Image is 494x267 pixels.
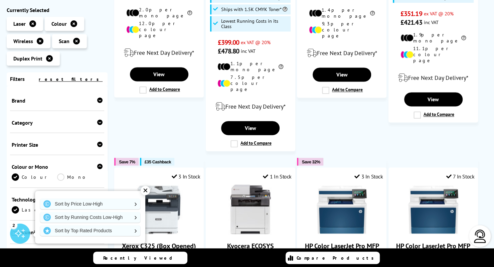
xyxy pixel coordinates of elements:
[13,55,42,62] span: Duplex Print
[209,97,292,116] div: modal_delivery
[40,225,140,236] a: Sort by Top Rated Products
[414,111,454,119] label: Add to Compare
[139,86,180,94] label: Add to Compare
[305,241,379,259] a: HP Color LaserJet Pro MFP 4302dw (Box Opened)
[172,173,200,179] div: 3 In Stock
[225,229,276,236] a: Kyocera ECOSYS M5526cdw
[241,39,271,45] span: ex VAT @ 20%
[134,229,184,236] a: Xerox C325 (Box Opened)
[313,68,371,82] a: View
[93,252,187,264] a: Recently Viewed
[141,186,150,195] div: ✕
[217,74,283,92] li: 7.5p per colour page
[13,20,26,27] span: Laser
[396,241,470,259] a: HP Color LaserJet Pro MFP 4302dw
[57,173,103,181] a: Mono
[424,19,438,25] span: inc VAT
[134,184,184,235] img: Xerox C325 (Box Opened)
[59,38,69,44] span: Scan
[12,97,103,104] span: Brand
[12,173,57,181] a: Colour
[221,7,287,12] span: Ships with 1.5K CMYK Toner*
[400,18,422,27] span: £421.43
[322,87,363,94] label: Add to Compare
[103,255,179,261] span: Recently Viewed
[309,7,375,19] li: 1.4p per mono page
[263,173,292,179] div: 1 In Stock
[424,10,453,17] span: ex VAT @ 20%
[302,159,320,164] span: Save 32%
[309,21,375,39] li: 9.3p per colour page
[126,20,192,38] li: 12.0p per colour page
[297,158,323,165] button: Save 32%
[221,18,289,29] span: Lowest Running Costs in its Class
[408,184,458,235] img: HP Color LaserJet Pro MFP 4302dw
[13,38,33,44] span: Wireless
[130,67,188,81] a: View
[392,69,474,87] div: modal_delivery
[145,159,171,164] span: £35 Cashback
[10,221,17,229] div: 2
[301,44,383,62] div: modal_delivery
[225,184,276,235] img: Kyocera ECOSYS M5526cdw
[12,141,103,148] span: Printer Size
[404,92,463,106] a: View
[221,121,280,135] a: View
[354,173,383,179] div: 3 In Stock
[400,32,466,44] li: 1.9p per mono page
[317,184,367,235] img: HP Color LaserJet Pro MFP 4302dw (Box Opened)
[400,9,422,18] span: £351.19
[122,241,196,250] a: Xerox C325 (Box Opened)
[400,45,466,63] li: 11.1p per colour page
[12,196,103,203] span: Technology
[40,198,140,209] a: Sort by Price Low-High
[118,43,200,62] div: modal_delivery
[12,163,103,170] span: Colour or Mono
[473,230,487,243] img: user-headset-light.svg
[408,229,458,236] a: HP Color LaserJet Pro MFP 4302dw
[7,7,108,13] div: Currently Selected
[119,159,135,164] span: Save 7%
[51,20,67,27] span: Colour
[286,252,380,264] a: Compare Products
[241,48,256,54] span: inc VAT
[10,76,25,82] span: Filters
[40,212,140,223] a: Sort by Running Costs Low-High
[297,255,377,261] span: Compare Products
[317,229,367,236] a: HP Color LaserJet Pro MFP 4302dw (Box Opened)
[446,173,474,179] div: 7 In Stock
[12,119,103,126] span: Category
[12,206,57,214] a: Laser
[230,140,271,147] label: Add to Compare
[217,47,239,55] span: £478.80
[227,241,274,259] a: Kyocera ECOSYS M5526cdw
[39,76,103,82] a: reset filters
[126,7,192,19] li: 2.0p per mono page
[217,60,283,73] li: 1.1p per mono page
[114,158,138,165] button: Save 7%
[217,38,239,47] span: £399.00
[140,158,174,165] button: £35 Cashback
